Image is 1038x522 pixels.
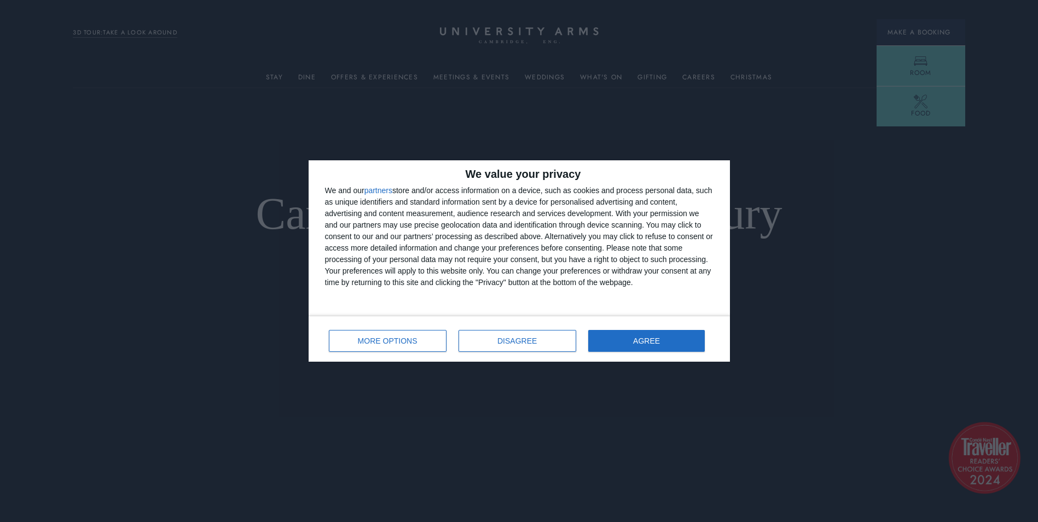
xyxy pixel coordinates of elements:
div: qc-cmp2-ui [309,160,730,362]
span: AGREE [633,337,660,345]
span: DISAGREE [497,337,537,345]
button: partners [364,187,392,194]
span: MORE OPTIONS [358,337,417,345]
button: MORE OPTIONS [329,330,446,352]
button: DISAGREE [459,330,576,352]
h2: We value your privacy [325,169,714,179]
div: We and our store and/or access information on a device, such as cookies and process personal data... [325,185,714,288]
button: AGREE [588,330,705,352]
